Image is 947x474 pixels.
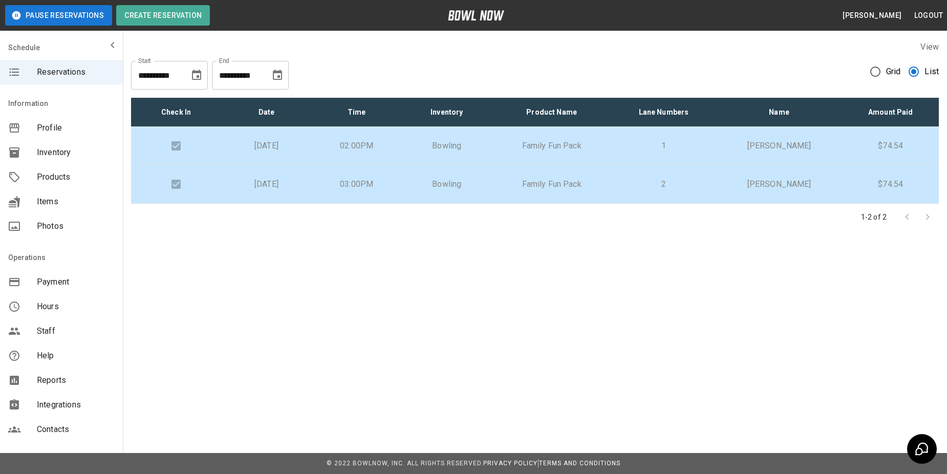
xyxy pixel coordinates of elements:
p: Bowling [410,140,484,152]
th: Date [221,98,311,127]
span: Profile [37,122,115,134]
button: [PERSON_NAME] [838,6,906,25]
p: [DATE] [229,178,303,190]
p: Family Fun Pack [500,178,603,190]
label: View [920,42,939,52]
p: $74.54 [851,178,931,190]
span: Inventory [37,146,115,159]
th: Check In [131,98,221,127]
a: Privacy Policy [483,460,537,467]
p: 02:00PM [320,140,394,152]
a: Terms and Conditions [539,460,620,467]
th: Lane Numbers [611,98,716,127]
span: List [924,66,939,78]
span: Integrations [37,399,115,411]
th: Time [312,98,402,127]
span: Photos [37,220,115,232]
span: Contacts [37,423,115,436]
button: Choose date, selected date is Aug 16, 2025 [186,65,207,85]
img: logo [448,10,504,20]
th: Name [716,98,843,127]
p: 1-2 of 2 [861,212,887,222]
p: $74.54 [851,140,931,152]
th: Product Name [492,98,611,127]
span: Staff [37,325,115,337]
span: Help [37,350,115,362]
span: Reservations [37,66,115,78]
span: Payment [37,276,115,288]
p: [PERSON_NAME] [724,140,834,152]
span: Grid [886,66,901,78]
p: Family Fun Pack [500,140,603,152]
span: Items [37,196,115,208]
p: [PERSON_NAME] [724,178,834,190]
button: Create Reservation [116,5,210,26]
p: 03:00PM [320,178,394,190]
button: Pause Reservations [5,5,112,26]
button: Logout [910,6,947,25]
p: Bowling [410,178,484,190]
span: Reports [37,374,115,386]
p: [DATE] [229,140,303,152]
p: 2 [619,178,707,190]
th: Amount Paid [843,98,939,127]
span: Products [37,171,115,183]
th: Inventory [402,98,492,127]
span: Hours [37,300,115,313]
button: Choose date, selected date is Sep 16, 2025 [267,65,288,85]
p: 1 [619,140,707,152]
span: © 2022 BowlNow, Inc. All Rights Reserved. [327,460,483,467]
